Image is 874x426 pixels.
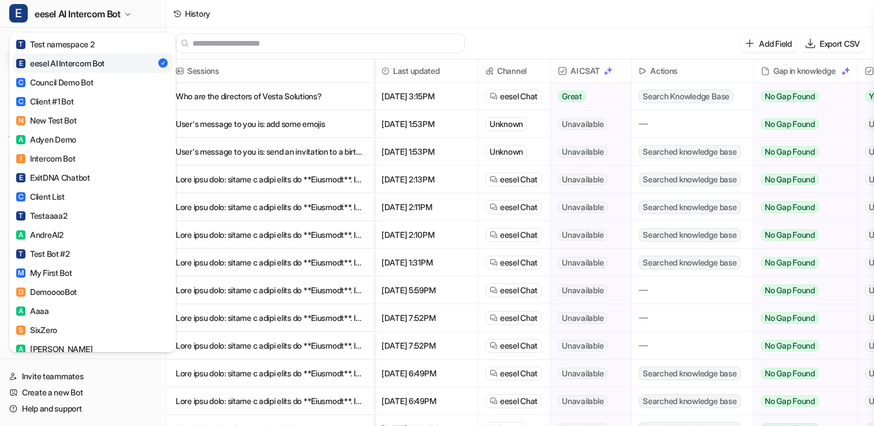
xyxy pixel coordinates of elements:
[16,190,65,203] div: Client List
[9,4,28,23] span: E
[16,230,25,240] span: A
[16,192,25,201] span: C
[16,171,90,184] div: ExitDNA Chatbot
[9,32,176,352] div: Eeesel AI Intercom Bot
[16,343,92,355] div: [PERSON_NAME]
[16,57,105,69] div: eesel AI Intercom Bot
[16,76,94,88] div: Council Demo Bot
[16,248,70,260] div: Test Bot #2
[16,133,76,145] div: Adyen Demo
[35,6,121,22] span: eesel AI Intercom Bot
[16,135,25,144] span: A
[16,249,25,259] span: T
[16,345,25,354] span: A
[16,40,25,49] span: T
[16,324,57,336] div: SixZero
[16,59,25,68] span: E
[16,286,77,298] div: DemooooBot
[16,78,25,87] span: C
[16,268,25,278] span: M
[16,210,67,222] div: Testaaaa2
[16,305,49,317] div: Aaaa
[16,326,25,335] span: S
[16,95,73,107] div: Client #1 Bot
[16,114,77,126] div: New Test Bot
[16,154,25,163] span: I
[16,287,25,297] span: D
[16,229,64,241] div: AndreAI2
[16,97,25,106] span: C
[16,38,95,50] div: Test namespace 2
[16,307,25,316] span: A
[16,173,25,182] span: E
[16,152,76,165] div: Intercom Bot
[16,211,25,221] span: T
[16,267,72,279] div: My First Bot
[16,116,25,125] span: N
